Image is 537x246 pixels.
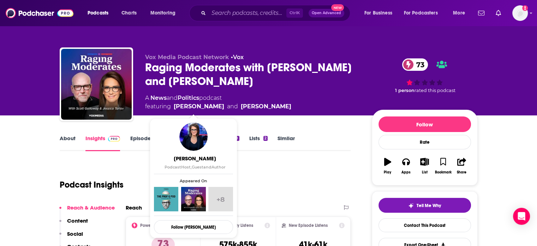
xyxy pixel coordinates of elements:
img: Raging Moderates with Scott Galloway and Jessica Tarlov [61,49,132,120]
p: Social [67,230,83,237]
span: Podcasts [88,8,108,18]
div: List [422,170,428,175]
span: Ctrl K [286,8,303,18]
a: 73 [402,58,428,71]
button: Follow [378,116,471,132]
a: Vox [233,54,244,61]
a: Episodes81 [130,135,162,151]
span: Vox Media Podcast Network [145,54,229,61]
span: Monitoring [150,8,175,18]
div: Bookmark [435,170,451,175]
button: Content [59,217,88,230]
img: Podchaser - Follow, Share and Rate Podcasts [6,6,73,20]
span: rated this podcast [414,88,455,93]
button: open menu [145,7,185,19]
img: tell me why sparkle [408,203,414,208]
span: Podcast Host Guest Author [165,165,226,170]
span: New [331,4,344,11]
div: Open Intercom Messenger [513,208,530,225]
button: Play [378,153,397,179]
a: Jessica Tarlov [174,102,224,111]
button: Bookmark [434,153,452,179]
a: Show notifications dropdown [475,7,487,19]
div: Play [384,170,391,175]
svg: Add a profile image [522,5,528,11]
img: The Prof G Pod with Scott Galloway [154,187,178,211]
a: News [150,95,167,101]
span: Open Advanced [312,11,341,15]
input: Search podcasts, credits, & more... [209,7,286,19]
button: open menu [399,7,448,19]
h2: New Episode Listens [289,223,328,228]
a: Charts [117,7,141,19]
span: More [453,8,465,18]
h2: Power Score™ [140,223,168,228]
button: open menu [83,7,118,19]
span: • [231,54,244,61]
button: tell me why sparkleTell Me Why [378,198,471,213]
a: InsightsPodchaser Pro [85,135,120,151]
span: 73 [409,58,428,71]
span: and [203,165,211,170]
div: Apps [401,170,411,175]
a: Show notifications dropdown [493,7,504,19]
span: featuring [145,102,291,111]
span: 1 person [395,88,414,93]
a: Lists2 [249,135,268,151]
h2: Reach [126,204,142,211]
button: Social [59,230,83,244]
img: Podchaser Pro [108,136,120,142]
p: Reach & Audience [67,204,115,211]
button: Share [452,153,471,179]
button: open menu [448,7,474,19]
p: Content [67,217,88,224]
button: Reach & Audience [59,204,115,217]
a: About [60,135,76,151]
div: Rate [378,135,471,149]
span: Charts [121,8,137,18]
a: Similar [278,135,295,151]
button: Show profile menu [512,5,528,21]
div: 2 [263,136,268,141]
span: [PERSON_NAME] [155,155,234,162]
button: Apps [397,153,415,179]
div: Share [457,170,466,175]
img: Raging Moderates with Scott Galloway and Jessica Tarlov [181,187,205,211]
span: Tell Me Why [417,203,441,208]
div: Search podcasts, credits, & more... [196,5,357,21]
span: and [167,95,178,101]
button: open menu [359,7,401,19]
div: A podcast [145,94,291,111]
button: Follow [PERSON_NAME] [154,220,233,234]
a: Scott Galloway [241,102,291,111]
span: For Business [364,8,392,18]
a: +8 [208,187,233,211]
span: Appeared On [154,178,233,183]
a: Politics [178,95,199,101]
img: User Profile [512,5,528,21]
span: Logged in as dmessina [512,5,528,21]
a: Contact This Podcast [378,218,471,232]
h1: Podcast Insights [60,179,124,190]
span: For Podcasters [404,8,438,18]
div: 73 1 personrated this podcast [372,54,478,98]
button: List [415,153,434,179]
a: [PERSON_NAME]PodcastHost,GuestandAuthor [155,155,234,170]
button: Open AdvancedNew [309,9,344,17]
img: Jessica Tarlov [179,122,208,151]
span: , [191,165,192,170]
span: and [227,102,238,111]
